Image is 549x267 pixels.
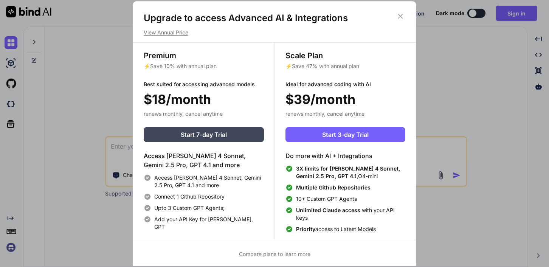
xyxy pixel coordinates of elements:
[239,251,276,257] span: Compare plans
[296,165,400,179] span: 3X limits for [PERSON_NAME] 4 Sonnet, Gemini 2.5 Pro, GPT 4.1,
[144,62,264,70] p: ⚡ with annual plan
[292,63,318,69] span: Save 47%
[296,206,405,222] span: with your API keys
[285,110,364,117] span: renews monthly, cancel anytime
[144,81,264,88] p: Best suited for accessing advanced models
[296,195,357,203] span: 10+ Custom GPT Agents
[285,81,405,88] p: Ideal for advanced coding with AI
[144,151,264,169] h4: Access [PERSON_NAME] 4 Sonnet, Gemini 2.5 Pro, GPT 4.1 and more
[285,50,405,61] h3: Scale Plan
[239,251,310,257] span: to learn more
[144,127,264,142] button: Start 7-day Trial
[150,63,175,69] span: Save 10%
[154,193,225,200] span: Connect 1 Github Repository
[154,204,225,212] span: Upto 3 Custom GPT Agents;
[322,130,369,139] span: Start 3-day Trial
[296,165,405,180] span: O4-mini
[181,130,227,139] span: Start 7-day Trial
[285,127,405,142] button: Start 3-day Trial
[296,225,376,233] span: access to Latest Models
[154,174,264,189] span: Access [PERSON_NAME] 4 Sonnet, Gemini 2.5 Pro, GPT 4.1 and more
[154,216,264,231] span: Add your API Key for [PERSON_NAME], GPT
[285,151,405,160] h4: Do more with AI + Integrations
[296,184,371,191] span: Multiple Github Repositories
[296,226,315,232] span: Priority
[144,90,211,109] span: $18/month
[144,50,264,61] h3: Premium
[144,12,405,24] h1: Upgrade to access Advanced AI & Integrations
[285,90,355,109] span: $39/month
[296,207,362,213] span: Unlimited Claude access
[144,29,405,36] p: View Annual Price
[144,110,223,117] span: renews monthly, cancel anytime
[285,62,405,70] p: ⚡ with annual plan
